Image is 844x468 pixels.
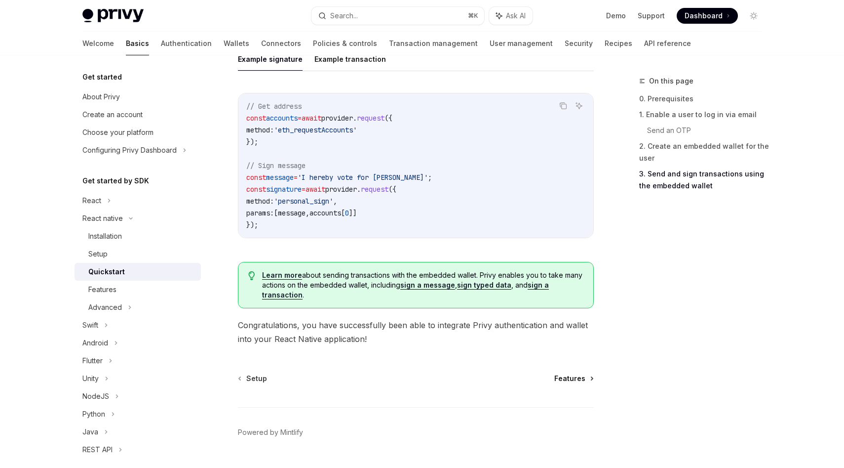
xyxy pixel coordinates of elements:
span: const [246,173,266,182]
span: = [298,114,302,123]
div: Java [82,426,98,438]
a: 0. Prerequisites [639,91,769,107]
div: Python [82,408,105,420]
span: }); [246,220,258,229]
span: 'eth_requestAccounts' [274,126,357,134]
span: Dashboard [685,11,723,21]
a: Recipes [605,32,632,55]
h5: Get started [82,71,122,83]
span: signature [266,185,302,194]
div: REST API [82,444,113,456]
div: React native [82,213,123,224]
span: // Get address [246,102,302,111]
div: Installation [88,230,122,242]
span: provider [321,114,353,123]
button: Search...⌘K [311,7,484,25]
span: method: [246,197,274,206]
a: Transaction management [389,32,478,55]
a: Support [638,11,665,21]
a: About Privy [75,88,201,106]
button: Toggle dark mode [746,8,762,24]
a: Dashboard [677,8,738,24]
span: Features [554,374,585,383]
a: Basics [126,32,149,55]
a: Features [75,281,201,298]
span: request [361,185,388,194]
span: method: [246,126,274,134]
span: const [246,185,266,194]
div: Swift [82,319,98,331]
span: // Sign message [246,161,306,170]
span: 'personal_sign' [274,197,333,206]
span: 'I hereby vote for [PERSON_NAME]' [298,173,428,182]
span: about sending transactions with the embedded wallet. Privy enables you to take many actions on th... [262,270,583,300]
span: = [294,173,298,182]
button: Ask AI [489,7,533,25]
div: Search... [330,10,358,22]
a: sign a message [400,281,455,290]
span: ]] [349,209,357,217]
span: . [353,114,357,123]
span: ; [428,173,432,182]
span: accounts [309,209,341,217]
a: Create an account [75,106,201,124]
span: ({ [384,114,392,123]
a: Quickstart [75,263,201,281]
a: Features [554,374,593,383]
div: Setup [88,248,108,260]
button: Example transaction [314,47,386,71]
button: Example signature [238,47,303,71]
a: 1. Enable a user to log in via email [639,107,769,123]
a: Security [565,32,593,55]
span: On this page [649,75,693,87]
div: Android [82,337,108,349]
span: await [306,185,325,194]
span: ({ [388,185,396,194]
a: Send an OTP [647,123,769,138]
div: Flutter [82,355,103,367]
a: API reference [644,32,691,55]
a: Choose your platform [75,124,201,141]
svg: Tip [248,271,255,280]
a: Installation [75,227,201,245]
h5: Get started by SDK [82,175,149,187]
span: const [246,114,266,123]
span: , [333,197,337,206]
div: Quickstart [88,266,125,278]
span: [ [274,209,278,217]
div: NodeJS [82,390,109,402]
a: 3. Send and sign transactions using the embedded wallet [639,166,769,194]
a: Setup [239,374,267,383]
span: params: [246,209,274,217]
a: User management [490,32,553,55]
a: Powered by Mintlify [238,427,303,437]
span: . [357,185,361,194]
div: Advanced [88,301,122,313]
a: Demo [606,11,626,21]
span: ⌘ K [468,12,478,20]
a: Policies & controls [313,32,377,55]
a: Welcome [82,32,114,55]
a: Learn more [262,271,302,280]
button: Copy the contents from the code block [557,99,570,112]
span: accounts [266,114,298,123]
span: message [278,209,306,217]
span: }); [246,137,258,146]
span: , [306,209,309,217]
div: Choose your platform [82,127,153,138]
div: Unity [82,373,99,384]
div: Create an account [82,109,143,121]
a: Wallets [224,32,249,55]
a: 2. Create an embedded wallet for the user [639,138,769,166]
span: provider [325,185,357,194]
a: Authentication [161,32,212,55]
span: [ [341,209,345,217]
span: 0 [345,209,349,217]
div: Configuring Privy Dashboard [82,144,177,156]
div: React [82,195,101,207]
span: Congratulations, you have successfully been able to integrate Privy authentication and wallet int... [238,318,594,346]
a: Setup [75,245,201,263]
span: message [266,173,294,182]
a: Connectors [261,32,301,55]
div: About Privy [82,91,120,103]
